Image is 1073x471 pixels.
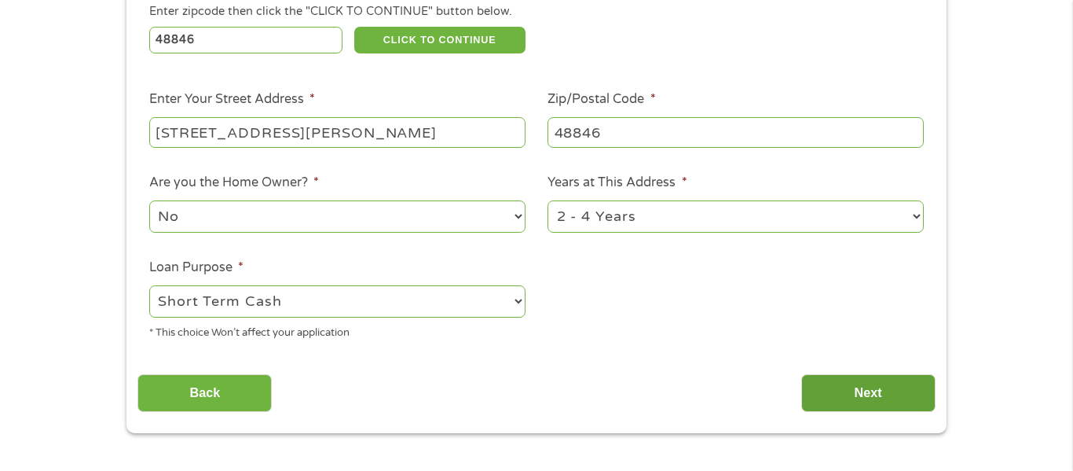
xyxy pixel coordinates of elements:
label: Years at This Address [547,175,687,191]
label: Are you the Home Owner? [149,175,319,191]
label: Zip/Postal Code [547,91,655,108]
div: * This choice Won’t affect your application [149,320,526,341]
label: Loan Purpose [149,259,244,276]
input: Enter Zipcode (e.g 01510) [149,27,343,53]
label: Enter Your Street Address [149,91,315,108]
input: Back [137,374,272,413]
div: Enter zipcode then click the "CLICK TO CONTINUE" button below. [149,3,924,20]
input: Next [801,374,936,413]
button: CLICK TO CONTINUE [354,27,526,53]
input: 1 Main Street [149,117,526,147]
